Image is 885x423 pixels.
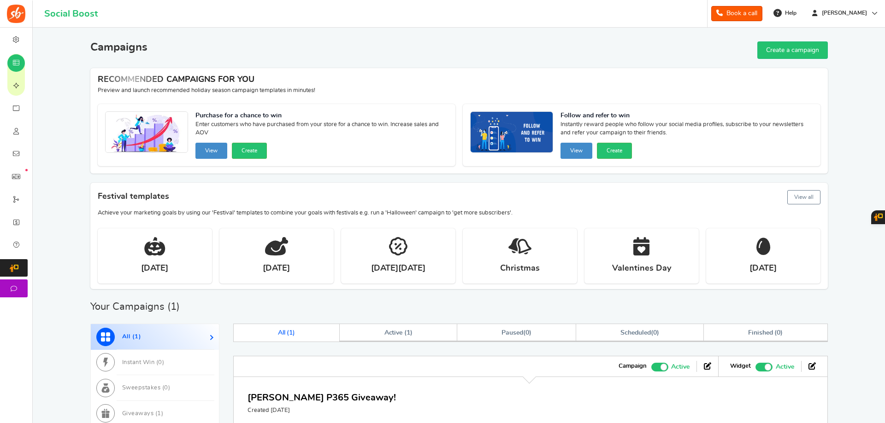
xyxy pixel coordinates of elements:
button: View all [787,190,820,204]
strong: [DATE] [141,263,168,274]
span: 1 [171,301,177,312]
a: Book a call [711,6,762,21]
span: 0 [158,359,162,365]
span: ( ) [620,330,659,336]
strong: [DATE][DATE] [371,263,425,274]
img: Social Boost [7,5,25,23]
span: [PERSON_NAME] [818,9,871,17]
strong: Widget [730,362,751,371]
h1: Social Boost [44,9,98,19]
span: 1 [289,330,293,336]
p: Preview and launch recommended holiday season campaign templates in minutes! [98,87,820,95]
span: Finished ( ) [748,330,783,336]
span: Help [783,9,796,17]
span: All ( ) [278,330,295,336]
span: ( ) [501,330,531,336]
span: Enter customers who have purchased from your store for a chance to win. Increase sales and AOV [195,121,448,139]
strong: Christmas [500,263,540,274]
span: 1 [407,330,410,336]
strong: Campaign [619,362,647,371]
span: Instant Win ( ) [122,359,165,365]
strong: Follow and refer to win [560,111,813,121]
button: View [560,143,592,159]
p: Achieve your marketing goals by using our 'Festival' templates to combine your goals with festiva... [98,209,820,217]
strong: Valentines Day [612,263,671,274]
em: New [25,169,28,171]
h2: Campaigns [90,41,147,53]
span: Active ( ) [384,330,413,336]
span: Instantly reward people who follow your social media profiles, subscribe to your newsletters and ... [560,121,813,139]
h4: RECOMMENDED CAMPAIGNS FOR YOU [98,75,820,85]
span: Active [671,362,690,372]
button: Create [232,143,267,159]
span: Giveaways ( ) [122,411,164,417]
img: Recommended Campaigns [106,112,188,153]
span: All ( ) [122,334,142,340]
p: Created [DATE] [248,406,396,415]
img: Recommended Campaigns [471,112,553,153]
span: 0 [777,330,780,336]
strong: Purchase for a chance to win [195,111,448,121]
span: Active [776,362,794,372]
span: 0 [525,330,529,336]
h4: Festival templates [98,188,820,206]
strong: [DATE] [749,263,777,274]
span: Sweepstakes ( ) [122,385,171,391]
span: 0 [653,330,657,336]
a: Help [770,6,801,20]
strong: [DATE] [263,263,290,274]
h2: Your Campaigns ( ) [90,302,180,311]
a: Create a campaign [757,41,828,59]
a: [PERSON_NAME] P365 Giveaway! [248,393,396,402]
button: Create [597,143,632,159]
button: View [195,143,227,159]
span: Scheduled [620,330,651,336]
span: 0 [164,385,168,391]
li: Widget activated [723,361,801,372]
span: 1 [157,411,161,417]
span: Paused [501,330,523,336]
span: 1 [135,334,139,340]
